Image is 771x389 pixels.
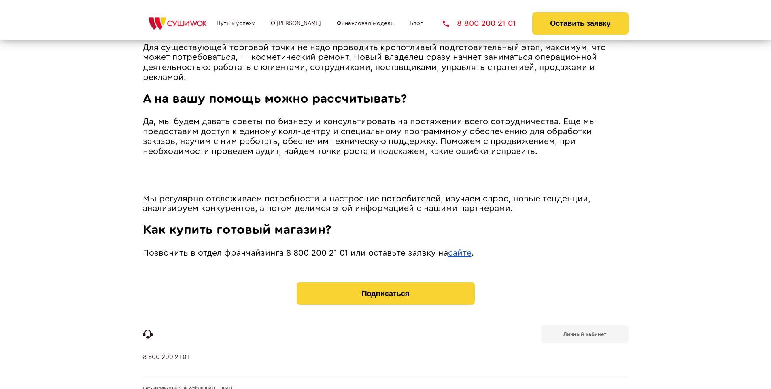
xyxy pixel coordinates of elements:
[143,223,331,236] span: Как купить готовый магазин?
[143,194,590,213] span: Мы регулярно отслеживаем потребности и настроение потребителей, изучаем спрос, новые тенденции, а...
[271,20,321,27] a: О [PERSON_NAME]
[443,19,516,27] a: 8 800 200 21 01
[143,92,407,105] span: А на вашу помощь можно рассчитывать?
[143,43,606,82] span: Для существующей торговой точки не надо проводить кропотливый подготовительный этап, максимум, чт...
[143,353,189,378] a: 8 800 200 21 01
[448,249,472,257] a: сайте
[337,20,394,27] a: Финансовая модель
[541,325,629,343] a: Личный кабинет
[410,20,423,27] a: Блог
[143,117,596,156] span: Да, мы будем давать советы по бизнесу и консультировать на протяжении всего сотрудничества. Еще м...
[143,249,448,257] span: Позвонить в отдел франчайзинга 8 800 200 21 01 или оставьте заявку на
[217,20,255,27] a: Путь к успеху
[472,249,474,257] span: .
[297,282,475,305] button: Подписаться
[457,19,516,27] span: 8 800 200 21 01
[532,12,628,35] button: Оставить заявку
[563,332,606,337] b: Личный кабинет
